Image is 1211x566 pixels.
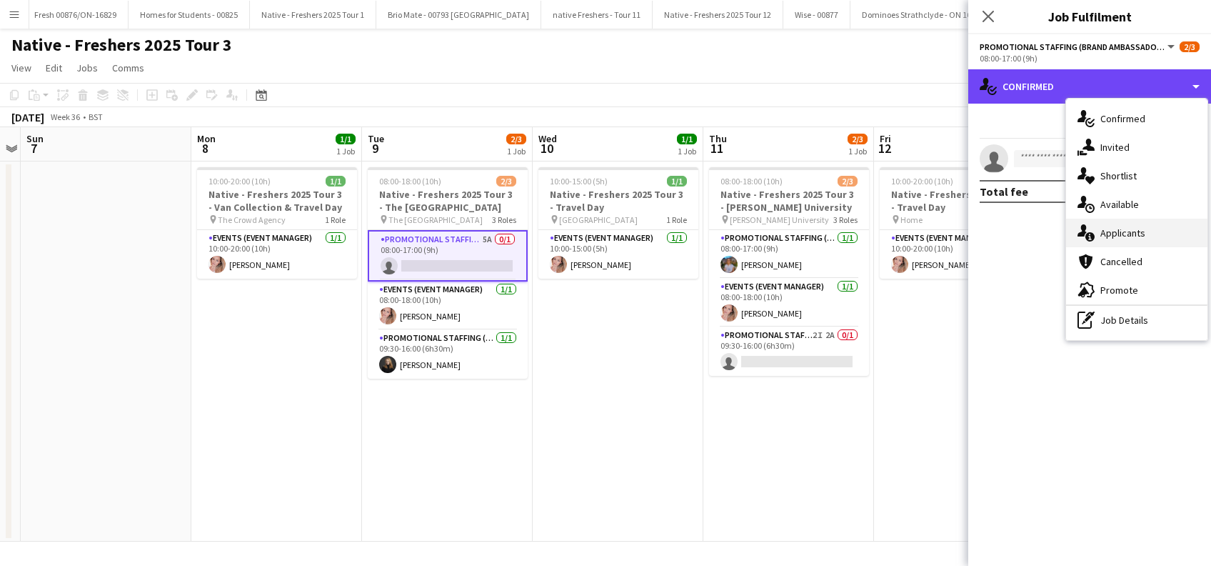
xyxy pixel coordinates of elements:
span: Home [900,214,923,225]
h1: Native - Freshers 2025 Tour 3 [11,34,232,56]
span: Jobs [76,61,98,74]
div: BST [89,111,103,122]
div: Cancelled [1066,247,1207,276]
span: 2/3 [1180,41,1200,52]
h3: Native - Freshers 2025 Tour 3 - The [GEOGRAPHIC_DATA] [368,188,528,214]
div: Total fee [980,184,1028,199]
div: 1 Job [848,146,867,157]
a: Comms [106,59,150,77]
app-job-card: 10:00-15:00 (5h)1/1Native - Freshers 2025 Tour 3 - Travel Day [GEOGRAPHIC_DATA]1 RoleEvents (Even... [538,167,698,279]
span: 10:00-15:00 (5h) [550,176,608,187]
button: Fresh 00876/ON-16829 [23,1,129,29]
div: Promote [1066,276,1207,304]
span: Edit [46,61,62,74]
span: [GEOGRAPHIC_DATA] [559,214,638,225]
button: Brio Mate - 00793 [GEOGRAPHIC_DATA] [376,1,541,29]
span: Tue [368,132,384,145]
app-card-role: Events (Event Manager)1/110:00-15:00 (5h)[PERSON_NAME] [538,230,698,279]
app-card-role: Events (Event Manager)1/110:00-20:00 (10h)[PERSON_NAME] [880,230,1040,279]
span: 1 Role [666,214,687,225]
span: [PERSON_NAME] University [730,214,829,225]
a: View [6,59,37,77]
div: Confirmed [968,69,1211,104]
app-card-role: Events (Event Manager)1/108:00-18:00 (10h)[PERSON_NAME] [709,279,869,327]
span: 9 [366,140,384,157]
span: 1/1 [326,176,346,187]
div: Shortlist [1066,162,1207,190]
app-job-card: 10:00-20:00 (10h)1/1Native - Freshers 2025 Tour 3 - Van Collection & Travel Day The Crowd Agency1... [197,167,357,279]
span: 3 Roles [833,214,858,225]
app-card-role: Promotional Staffing (Brand Ambassadors)2I2A0/109:30-16:00 (6h30m) [709,327,869,376]
span: Mon [197,132,216,145]
a: Edit [40,59,68,77]
div: 1 Job [336,146,355,157]
button: Native - Freshers 2025 Tour 1 [250,1,376,29]
span: 2/3 [496,176,516,187]
button: native Freshers - Tour 11 [541,1,653,29]
div: [DATE] [11,110,44,124]
span: 1/1 [336,134,356,144]
span: Wed [538,132,557,145]
span: 10:00-20:00 (10h) [891,176,953,187]
span: 08:00-18:00 (10h) [379,176,441,187]
h3: Native - Freshers 2025 Tour 3 - Travel Day [538,188,698,214]
span: View [11,61,31,74]
span: The [GEOGRAPHIC_DATA] [388,214,483,225]
h3: Native - Freshers 2025 Tour 3 - Van Collection & Travel Day [197,188,357,214]
span: 7 [24,140,44,157]
span: Thu [709,132,727,145]
button: Dominoes Strathclyde - ON 16249 [850,1,996,29]
span: Promotional Staffing (Brand Ambassadors) [980,41,1165,52]
span: 2/3 [506,134,526,144]
span: Week 36 [47,111,83,122]
button: Promotional Staffing (Brand Ambassadors) [980,41,1177,52]
a: Jobs [71,59,104,77]
span: 8 [195,140,216,157]
app-job-card: 08:00-18:00 (10h)2/3Native - Freshers 2025 Tour 3 - [PERSON_NAME] University [PERSON_NAME] Univer... [709,167,869,376]
div: Applicants [1066,219,1207,247]
span: Fri [880,132,891,145]
span: 1 Role [325,214,346,225]
button: Native - Freshers 2025 Tour 12 [653,1,783,29]
span: 12 [878,140,891,157]
div: 1 Job [507,146,526,157]
span: 10 [536,140,557,157]
button: Homes for Students - 00825 [129,1,250,29]
span: 10:00-20:00 (10h) [208,176,271,187]
span: 1/1 [677,134,697,144]
h3: Job Fulfilment [968,7,1211,26]
app-card-role: Promotional Staffing (Brand Ambassadors)1/109:30-16:00 (6h30m)[PERSON_NAME] [368,330,528,379]
span: 2/3 [838,176,858,187]
app-job-card: 08:00-18:00 (10h)2/3Native - Freshers 2025 Tour 3 - The [GEOGRAPHIC_DATA] The [GEOGRAPHIC_DATA]3 ... [368,167,528,379]
span: Sun [26,132,44,145]
span: 3 Roles [492,214,516,225]
span: 1/1 [667,176,687,187]
div: Confirmed [1066,104,1207,133]
span: 2/3 [848,134,868,144]
span: 08:00-18:00 (10h) [720,176,783,187]
span: Comms [112,61,144,74]
div: Available [1066,190,1207,219]
div: Job Details [1066,306,1207,334]
h3: Native - Freshers 2025 Tour 3 - Travel Day [880,188,1040,214]
h3: Native - Freshers 2025 Tour 3 - [PERSON_NAME] University [709,188,869,214]
app-card-role: Promotional Staffing (Brand Ambassadors)1/108:00-17:00 (9h)[PERSON_NAME] [709,230,869,279]
span: The Crowd Agency [218,214,286,225]
button: Wise - 00877 [783,1,850,29]
app-job-card: 10:00-20:00 (10h)1/1Native - Freshers 2025 Tour 3 - Travel Day Home1 RoleEvents (Event Manager)1/... [880,167,1040,279]
app-card-role: Promotional Staffing (Brand Ambassadors)5A0/108:00-17:00 (9h) [368,230,528,282]
div: Invited [1066,133,1207,162]
span: 11 [707,140,727,157]
div: 1 Job [678,146,696,157]
div: 08:00-17:00 (9h) [980,53,1200,64]
app-card-role: Events (Event Manager)1/110:00-20:00 (10h)[PERSON_NAME] [197,230,357,279]
app-card-role: Events (Event Manager)1/108:00-18:00 (10h)[PERSON_NAME] [368,282,528,330]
